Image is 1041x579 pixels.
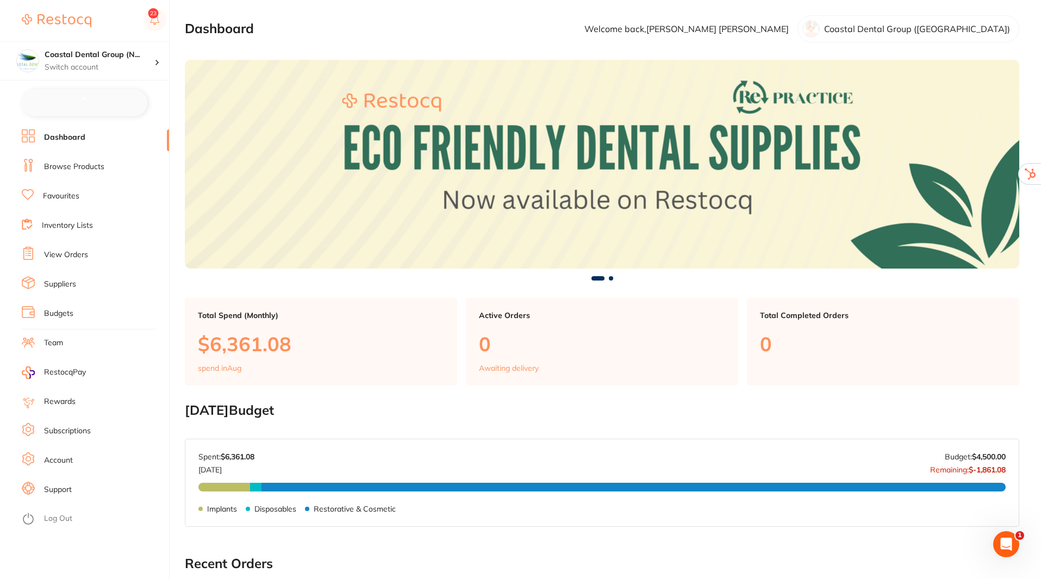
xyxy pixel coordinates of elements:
p: Restorative & Cosmetic [314,505,396,513]
p: Remaining: [930,461,1006,474]
a: Suppliers [44,279,76,290]
a: RestocqPay [22,366,86,379]
button: Log Out [22,510,166,528]
p: Active Orders [479,311,725,320]
p: Spent: [198,452,254,461]
a: Team [44,338,63,348]
span: RestocqPay [44,367,86,378]
a: Restocq Logo [22,8,91,33]
a: Inventory Lists [42,220,93,231]
a: Subscriptions [44,426,91,437]
a: Active Orders0Awaiting delivery [466,298,738,386]
p: 0 [479,333,725,355]
img: Coastal Dental Group (Newcastle) [17,50,39,72]
p: spend in Aug [198,364,241,372]
a: Favourites [43,191,79,202]
h2: Dashboard [185,21,254,36]
a: Rewards [44,396,76,407]
p: $6,361.08 [198,333,444,355]
h2: [DATE] Budget [185,403,1019,418]
a: Log Out [44,513,72,524]
p: Total Spend (Monthly) [198,311,444,320]
span: 1 [1015,531,1024,540]
a: Budgets [44,308,73,319]
img: Restocq Logo [22,14,91,27]
h2: Recent Orders [185,556,1019,571]
a: Dashboard [44,132,85,143]
p: Switch account [45,62,154,73]
p: Budget: [945,452,1006,461]
strong: $-1,861.08 [969,465,1006,475]
h4: Coastal Dental Group (Newcastle) [45,49,154,60]
p: Awaiting delivery [479,364,539,372]
a: Total Spend (Monthly)$6,361.08spend inAug [185,298,457,386]
p: [DATE] [198,461,254,474]
a: Browse Products [44,161,104,172]
img: RestocqPay [22,366,35,379]
strong: $4,500.00 [972,452,1006,462]
a: Total Completed Orders0 [747,298,1019,386]
a: View Orders [44,250,88,260]
p: Welcome back, [PERSON_NAME] [PERSON_NAME] [584,24,789,34]
p: 0 [760,333,1006,355]
strong: $6,361.08 [221,452,254,462]
p: Implants [207,505,237,513]
a: Support [44,484,72,495]
p: Disposables [254,505,296,513]
iframe: Intercom live chat [993,531,1019,557]
img: Dashboard [185,60,1019,269]
p: Total Completed Orders [760,311,1006,320]
a: Account [44,455,73,466]
p: Coastal Dental Group ([GEOGRAPHIC_DATA]) [824,24,1010,34]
